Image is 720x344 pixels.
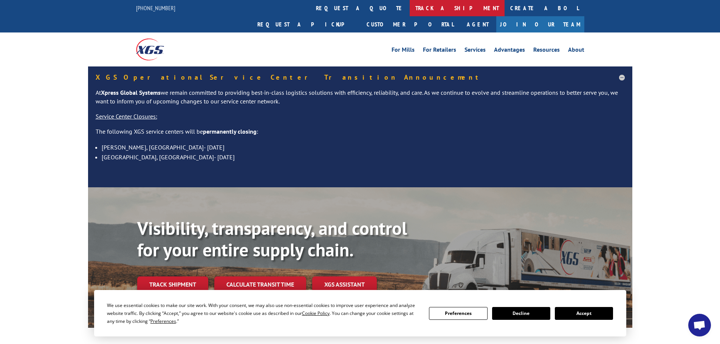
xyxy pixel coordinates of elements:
[568,47,584,55] a: About
[137,276,208,292] a: Track shipment
[137,216,407,262] b: Visibility, transparency, and control for your entire supply chain.
[102,152,625,162] li: [GEOGRAPHIC_DATA], [GEOGRAPHIC_DATA]- [DATE]
[94,290,626,336] div: Cookie Consent Prompt
[459,16,496,32] a: Agent
[302,310,330,316] span: Cookie Policy
[150,318,176,324] span: Preferences
[96,74,625,81] h5: XGS Operational Service Center Transition Announcement
[102,142,625,152] li: [PERSON_NAME], [GEOGRAPHIC_DATA]- [DATE]
[96,127,625,142] p: The following XGS service centers will be :
[312,276,377,293] a: XGS ASSISTANT
[136,4,175,12] a: [PHONE_NUMBER]
[361,16,459,32] a: Customer Portal
[96,113,157,120] u: Service Center Closures:
[496,16,584,32] a: Join Our Team
[214,276,306,293] a: Calculate transit time
[252,16,361,32] a: Request a pickup
[688,314,711,336] a: Open chat
[107,301,420,325] div: We use essential cookies to make our site work. With your consent, we may also use non-essential ...
[203,128,257,135] strong: permanently closing
[423,47,456,55] a: For Retailers
[101,89,161,96] strong: Xpress Global Systems
[533,47,560,55] a: Resources
[429,307,487,320] button: Preferences
[392,47,415,55] a: For Mills
[492,307,550,320] button: Decline
[555,307,613,320] button: Accept
[494,47,525,55] a: Advantages
[465,47,486,55] a: Services
[96,88,625,113] p: At we remain committed to providing best-in-class logistics solutions with efficiency, reliabilit...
